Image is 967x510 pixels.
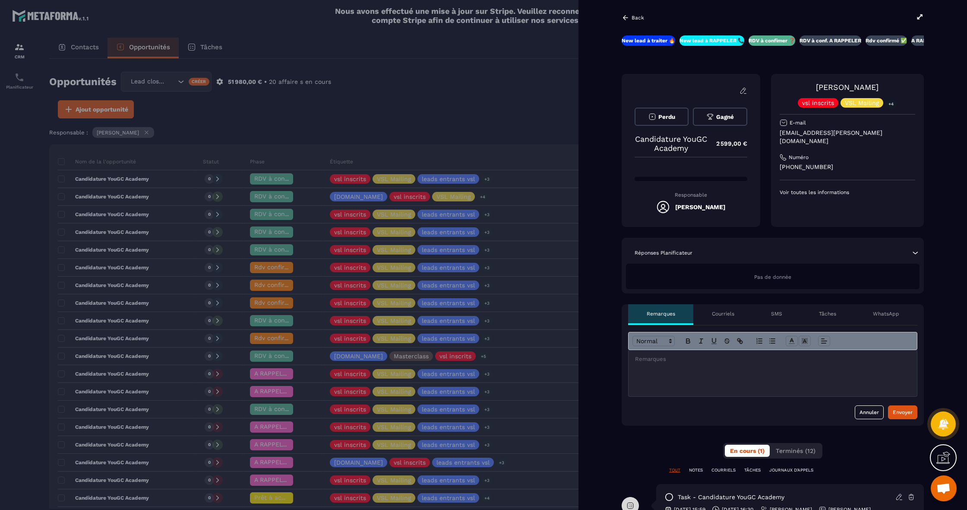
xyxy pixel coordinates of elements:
[888,405,917,419] button: Envoyer
[693,108,747,126] button: Gagné
[669,467,680,473] p: TOUT
[712,310,734,317] p: Courriels
[716,114,734,120] span: Gagné
[845,100,879,106] p: VSL Mailing
[675,204,725,210] h5: [PERSON_NAME]
[658,114,675,120] span: Perdu
[780,189,915,196] p: Voir toutes les informations
[708,135,747,152] p: 2 599,00 €
[780,129,915,145] p: [EMAIL_ADDRESS][PERSON_NAME][DOMAIN_NAME]
[790,119,806,126] p: E-mail
[802,100,834,106] p: vsl inscrits
[711,467,736,473] p: COURRIELS
[776,447,815,454] span: Terminés (12)
[819,310,836,317] p: Tâches
[816,83,879,92] a: [PERSON_NAME]
[635,134,708,153] p: Candidature YouGC Academy
[893,408,913,417] div: Envoyer
[800,37,861,44] p: RDV à conf. A RAPPELER
[744,467,761,473] p: TÂCHES
[780,163,915,171] p: [PHONE_NUMBER]
[635,192,747,198] p: Responsable
[769,467,813,473] p: JOURNAUX D'APPELS
[679,37,744,44] p: New lead à RAPPELER 📞
[635,108,689,126] button: Perdu
[866,37,907,44] p: Rdv confirmé ✅
[635,249,692,256] p: Réponses Planificateur
[622,37,675,44] p: New lead à traiter 🔥
[689,467,703,473] p: NOTES
[632,15,644,21] p: Back
[647,310,675,317] p: Remarques
[730,447,765,454] span: En cours (1)
[885,99,897,108] p: +4
[931,475,957,501] a: Ouvrir le chat
[771,310,782,317] p: SMS
[855,405,884,419] button: Annuler
[678,493,784,501] p: task - Candidature YouGC Academy
[754,274,791,280] span: Pas de donnée
[771,445,821,457] button: Terminés (12)
[725,445,770,457] button: En cours (1)
[749,37,795,44] p: RDV à confimer ❓
[789,154,809,161] p: Numéro
[873,310,899,317] p: WhatsApp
